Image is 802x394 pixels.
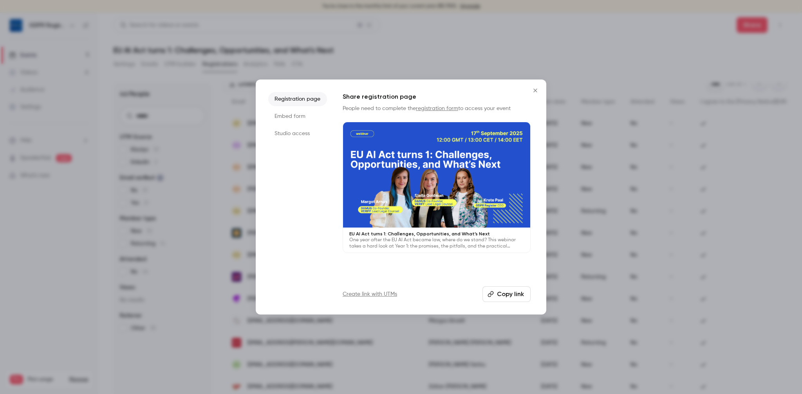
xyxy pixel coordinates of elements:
li: Studio access [268,127,327,141]
p: People need to complete the to access your event [343,105,531,112]
p: One year after the EU AI Act became law, where do we stand? This webinar takes a hard look at Yea... [349,237,524,249]
a: EU AI Act turns 1: Challenges, Opportunities, and What’s NextOne year after the EU AI Act became ... [343,122,531,253]
h1: Share registration page [343,92,531,101]
li: Registration page [268,92,327,106]
button: Copy link [482,286,531,302]
p: EU AI Act turns 1: Challenges, Opportunities, and What’s Next [349,231,524,237]
button: Close [527,83,543,98]
a: registration form [416,106,458,111]
a: Create link with UTMs [343,290,397,298]
li: Embed form [268,109,327,123]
